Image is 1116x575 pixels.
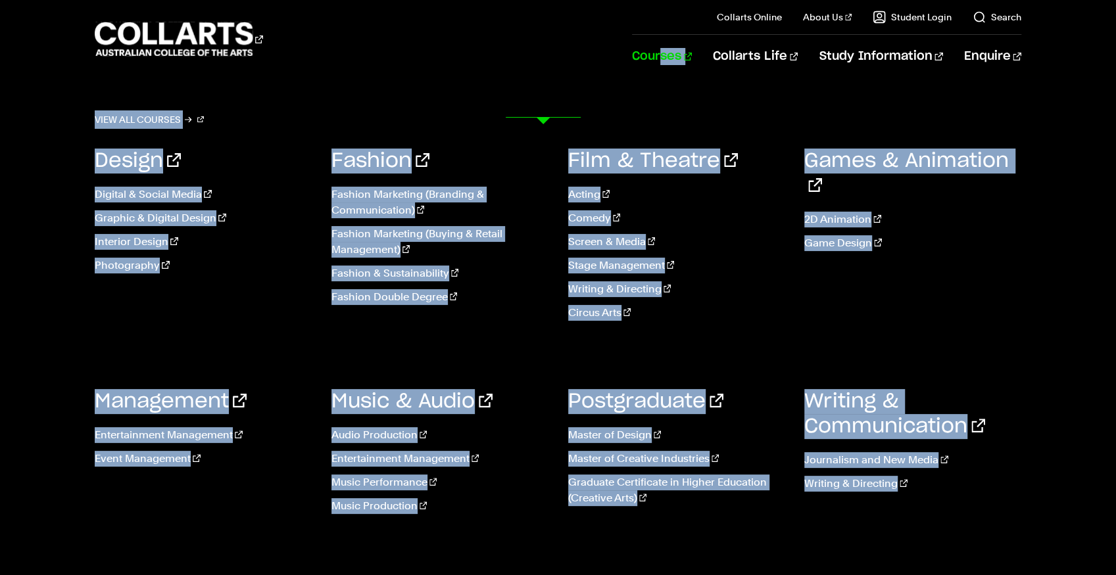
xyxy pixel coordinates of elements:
a: Event Management [95,451,312,467]
a: Fashion Double Degree [331,289,548,305]
a: Digital & Social Media [95,187,312,202]
a: Fashion [331,151,429,171]
a: Graphic & Digital Design [95,210,312,226]
a: 2D Animation [804,212,1021,227]
a: Journalism and New Media [804,452,1021,468]
a: Fashion Marketing (Branding & Communication) [331,187,548,218]
a: Courses [632,35,692,78]
a: Entertainment Management [95,427,312,443]
a: Interior Design [95,234,312,250]
a: Games & Animation [804,151,1009,196]
a: Photography [95,258,312,273]
a: Writing & Directing [804,476,1021,492]
a: Screen & Media [568,234,785,250]
a: Graduate Certificate in Higher Education (Creative Arts) [568,474,785,506]
a: Search [973,11,1021,24]
a: Writing & Directing [568,281,785,297]
a: Acting [568,187,785,202]
a: Fashion & Sustainability [331,265,548,281]
a: Management [95,392,247,411]
div: Go to homepage [95,20,263,58]
a: Music Production [331,498,548,514]
a: Audio Production [331,427,548,443]
a: Student Login [873,11,952,24]
a: Fashion Marketing (Buying & Retail Management) [331,226,548,258]
a: Enquire [964,35,1021,78]
a: Comedy [568,210,785,226]
a: Writing & Communication [804,392,985,436]
a: Game Design [804,235,1021,251]
a: Music & Audio [331,392,493,411]
a: Collarts Online [717,11,782,24]
a: Collarts Life [713,35,798,78]
a: View all courses [95,110,204,129]
a: Music Performance [331,474,548,490]
a: Film & Theatre [568,151,738,171]
a: Master of Creative Industries [568,451,785,467]
a: Master of Design [568,427,785,443]
a: Design [95,151,181,171]
a: Stage Management [568,258,785,273]
a: Postgraduate [568,392,723,411]
a: Entertainment Management [331,451,548,467]
a: Study Information [819,35,942,78]
a: Circus Arts [568,305,785,321]
a: About Us [803,11,852,24]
